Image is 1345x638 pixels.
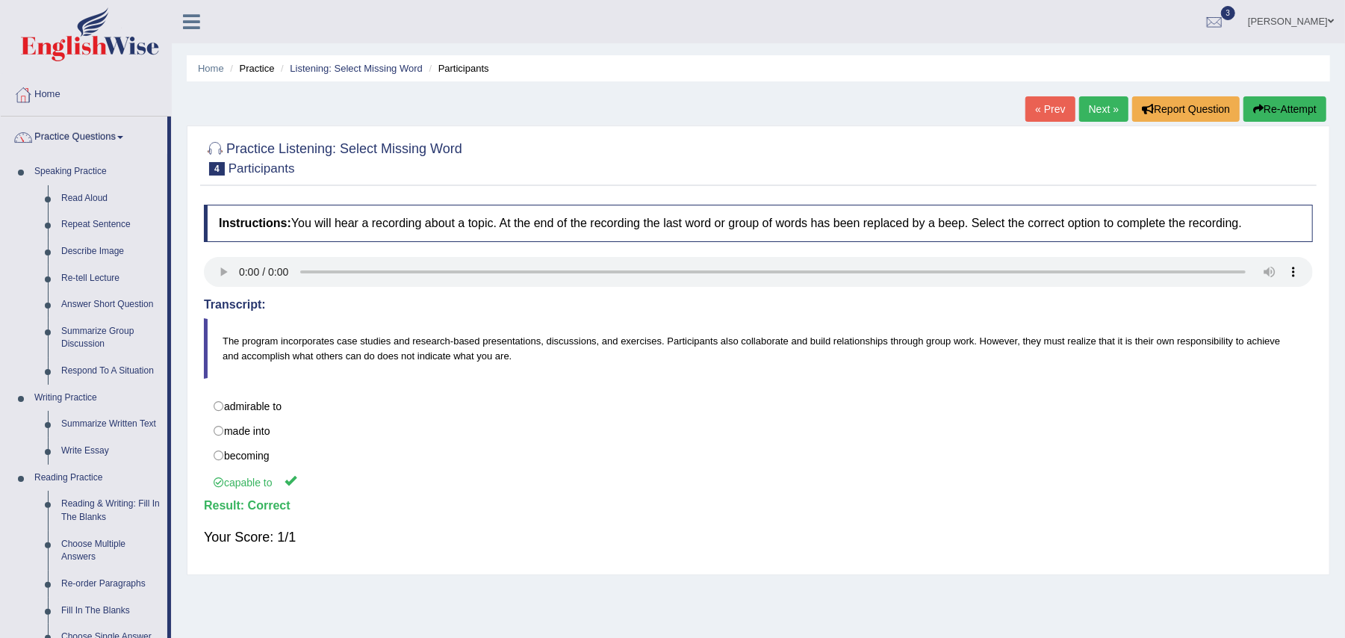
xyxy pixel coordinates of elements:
a: Summarize Group Discussion [55,318,167,358]
a: Reading & Writing: Fill In The Blanks [55,491,167,530]
a: Home [198,63,224,74]
a: Reading Practice [28,465,167,492]
a: Listening: Select Missing Word [290,63,423,74]
h4: You will hear a recording about a topic. At the end of the recording the last word or group of wo... [204,205,1313,242]
span: 3 [1221,6,1236,20]
a: Repeat Sentence [55,211,167,238]
div: Your Score: 1/1 [204,519,1313,555]
a: Writing Practice [28,385,167,412]
a: Re-order Paragraphs [55,571,167,598]
button: Report Question [1132,96,1240,122]
a: « Prev [1025,96,1075,122]
b: Instructions: [219,217,291,229]
label: made into [204,418,1313,444]
a: Fill In The Blanks [55,598,167,625]
a: Re-tell Lecture [55,265,167,292]
a: Read Aloud [55,185,167,212]
a: Answer Short Question [55,291,167,318]
button: Re-Attempt [1243,96,1326,122]
li: Participants [426,61,489,75]
h4: Transcript: [204,298,1313,312]
small: Participants [229,161,295,176]
a: Choose Multiple Answers [55,531,167,571]
h2: Practice Listening: Select Missing Word [204,138,462,176]
a: Write Essay [55,438,167,465]
a: Describe Image [55,238,167,265]
blockquote: The program incorporates case studies and research-based presentations, discussions, and exercise... [204,318,1313,378]
li: Practice [226,61,274,75]
a: Home [1,74,171,111]
span: 4 [209,162,225,176]
a: Practice Questions [1,117,167,154]
a: Summarize Written Text [55,411,167,438]
a: Respond To A Situation [55,358,167,385]
label: capable to [204,468,1313,495]
a: Next » [1079,96,1128,122]
h4: Result: [204,499,1313,512]
label: admirable to [204,394,1313,419]
label: becoming [204,443,1313,468]
a: Speaking Practice [28,158,167,185]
